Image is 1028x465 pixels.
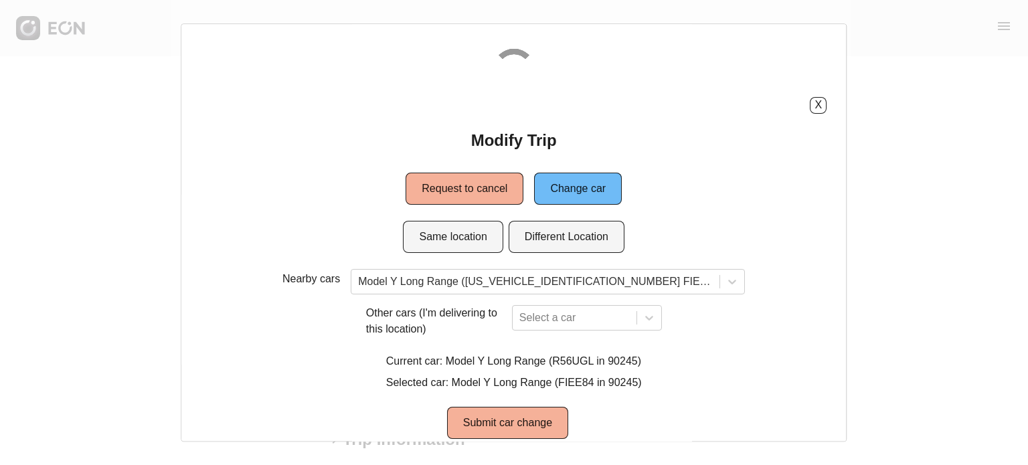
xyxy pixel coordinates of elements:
p: Selected car: Model Y Long Range (FIEE84 in 90245) [386,375,642,391]
h2: Modify Trip [471,130,557,151]
button: Submit car change [447,407,568,439]
button: Same location [404,221,503,253]
p: Other cars (I'm delivering to this location) [366,305,507,337]
p: Nearby cars [282,271,340,287]
button: Request to cancel [406,173,524,205]
button: X [810,97,827,114]
button: Different Location [509,221,624,253]
p: Current car: Model Y Long Range (R56UGL in 90245) [386,353,642,369]
button: Change car [535,173,622,205]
